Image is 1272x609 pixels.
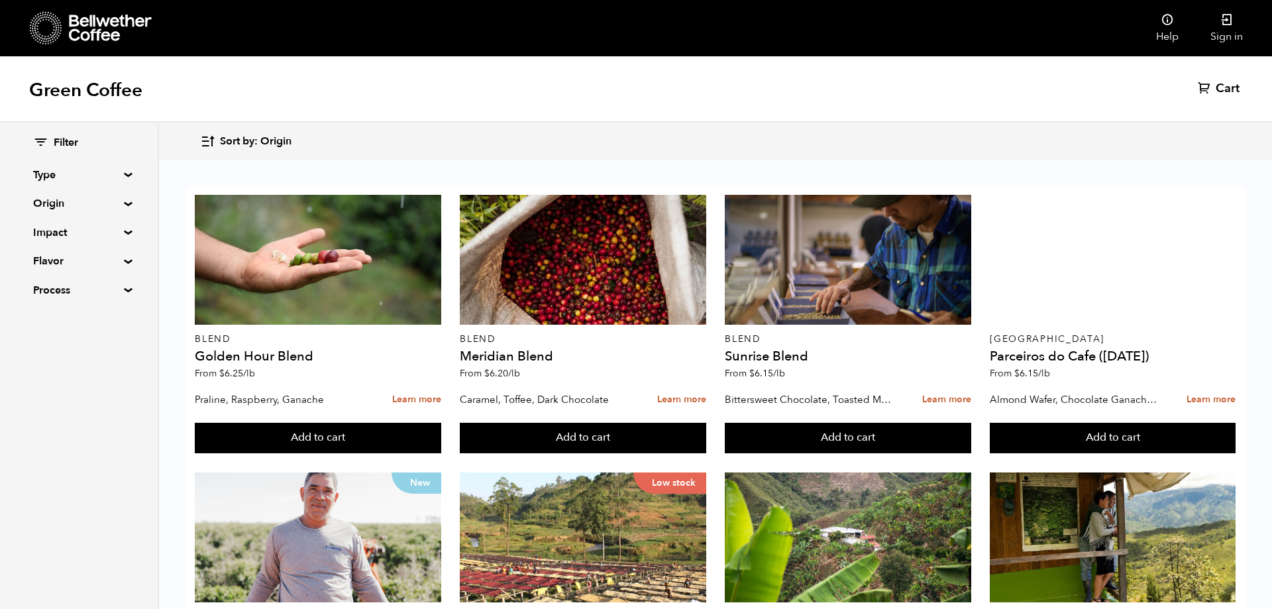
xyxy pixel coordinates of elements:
[1216,81,1240,97] span: Cart
[922,386,971,414] a: Learn more
[195,350,441,363] h4: Golden Hour Blend
[195,423,441,453] button: Add to cart
[460,390,627,410] p: Caramel, Toffee, Dark Chocolate
[200,126,291,157] button: Sort by: Origin
[220,135,291,149] span: Sort by: Origin
[1014,367,1050,380] bdi: 6.15
[460,335,706,344] p: Blend
[1198,81,1243,97] a: Cart
[725,367,785,380] span: From
[33,282,125,298] summary: Process
[460,472,706,602] a: Low stock
[508,367,520,380] span: /lb
[195,472,441,602] a: New
[33,225,125,241] summary: Impact
[749,367,755,380] span: $
[460,423,706,453] button: Add to cart
[29,78,142,102] h1: Green Coffee
[725,423,971,453] button: Add to cart
[195,390,362,410] p: Praline, Raspberry, Ganache
[725,390,892,410] p: Bittersweet Chocolate, Toasted Marshmallow, Candied Orange, Praline
[195,367,255,380] span: From
[725,335,971,344] p: Blend
[460,367,520,380] span: From
[484,367,490,380] span: $
[725,350,971,363] h4: Sunrise Blend
[773,367,785,380] span: /lb
[1187,386,1236,414] a: Learn more
[33,195,125,211] summary: Origin
[1038,367,1050,380] span: /lb
[219,367,255,380] bdi: 6.25
[33,167,125,183] summary: Type
[990,367,1050,380] span: From
[392,386,441,414] a: Learn more
[54,136,78,150] span: Filter
[219,367,225,380] span: $
[1014,367,1020,380] span: $
[460,350,706,363] h4: Meridian Blend
[484,367,520,380] bdi: 6.20
[392,472,441,494] p: New
[990,350,1236,363] h4: Parceiros do Cafe ([DATE])
[633,472,706,494] p: Low stock
[990,423,1236,453] button: Add to cart
[243,367,255,380] span: /lb
[195,335,441,344] p: Blend
[990,390,1157,410] p: Almond Wafer, Chocolate Ganache, Bing Cherry
[33,253,125,269] summary: Flavor
[657,386,706,414] a: Learn more
[749,367,785,380] bdi: 6.15
[990,335,1236,344] p: [GEOGRAPHIC_DATA]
